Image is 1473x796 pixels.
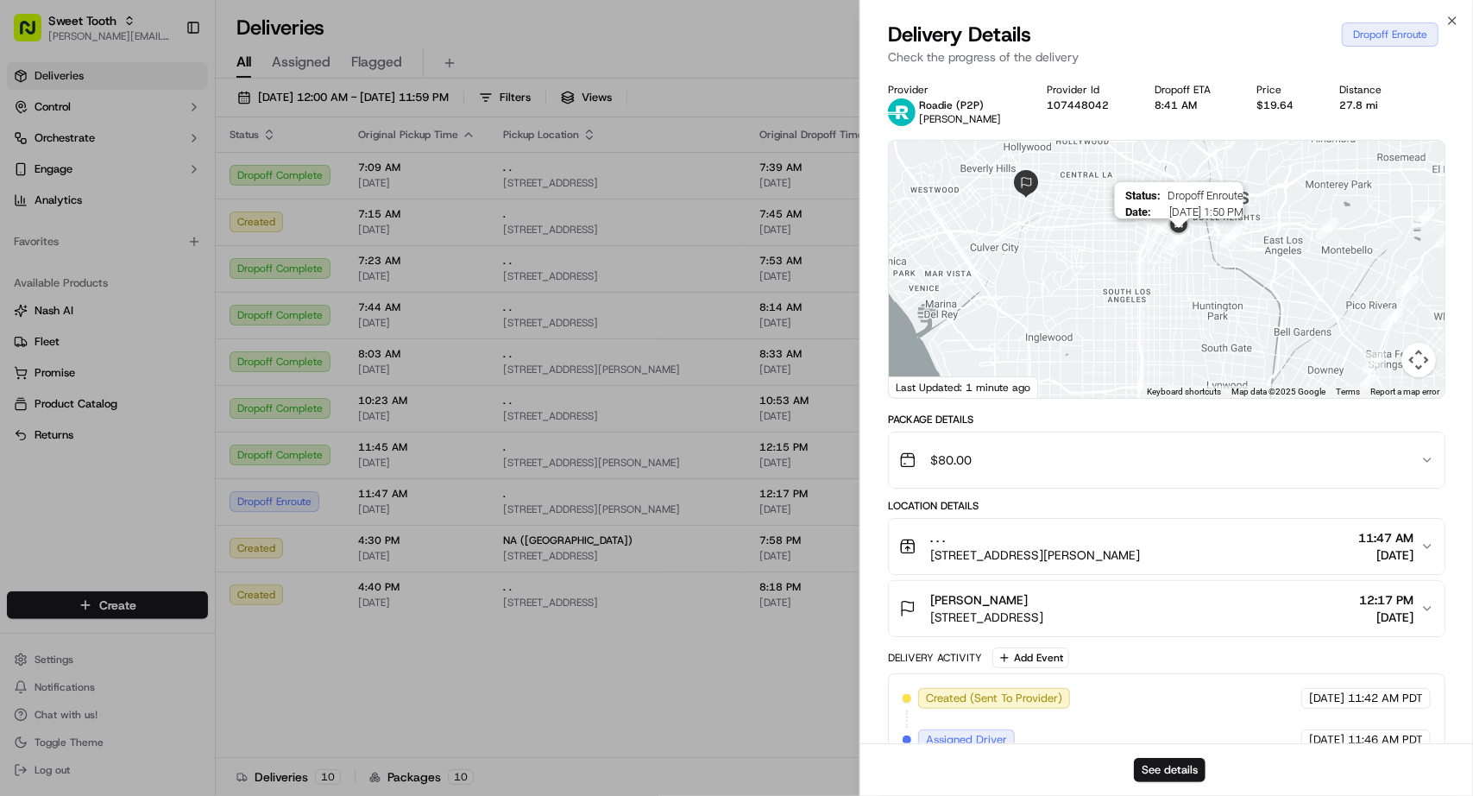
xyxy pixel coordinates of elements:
div: Start new chat [78,164,283,181]
span: Assigned Driver [926,732,1007,748]
span: Date : [1124,205,1150,218]
img: Google [893,376,950,398]
div: 36 [1220,225,1243,248]
span: [DATE] [1359,609,1413,626]
span: [DATE] [1358,546,1413,564]
div: 17 [1445,219,1467,242]
div: 8:41 AM [1155,98,1229,112]
div: 34 [1413,207,1435,230]
span: [DATE] [1309,732,1344,748]
span: [STREET_ADDRESS][PERSON_NAME] [930,546,1141,564]
span: 11:46 AM PDT [1348,732,1423,748]
p: Check the progress of the delivery [888,48,1445,66]
button: Start new chat [293,169,314,190]
button: [PERSON_NAME][STREET_ADDRESS]12:17 PM[DATE] [889,581,1445,636]
button: See all [268,220,314,241]
img: Regen Pajulas [17,297,45,325]
span: 11:42 AM PDT [1348,691,1423,706]
div: 11 [1353,375,1375,397]
div: Last Updated: 1 minute ago [889,376,1038,398]
span: API Documentation [163,385,277,402]
div: 15 [1395,276,1418,299]
span: Delivery Details [888,21,1031,48]
span: [DATE] [1309,691,1344,706]
img: 1753817452368-0c19585d-7be3-40d9-9a41-2dc781b3d1eb [36,164,67,195]
span: Status : [1124,189,1160,202]
img: Bea Lacdao [17,250,45,278]
span: Knowledge Base [35,385,132,402]
a: 💻API Documentation [139,378,284,409]
span: [STREET_ADDRESS] [930,609,1043,626]
div: Provider Id [1047,83,1127,97]
div: $19.64 [1256,98,1312,112]
span: • [129,313,135,327]
span: Regen Pajulas [54,313,126,327]
div: Past conversations [17,224,116,237]
span: [DATE] [139,313,174,327]
div: Price [1256,83,1312,97]
button: 107448042 [1047,98,1109,112]
button: Add Event [992,648,1069,668]
img: roadie-logo-v2.jpg [888,98,916,126]
button: See details [1134,758,1205,782]
div: 📗 [17,387,31,401]
div: 14 [1381,308,1403,331]
div: 35 [1316,218,1338,240]
button: . . .[STREET_ADDRESS][PERSON_NAME]11:47 AM[DATE] [889,519,1445,574]
span: Created (Sent To Provider) [926,691,1062,706]
a: Powered byPylon [122,426,209,440]
span: 11:47 AM [1358,529,1413,546]
a: Report a map error [1370,387,1439,396]
div: 16 [1436,225,1458,248]
span: [PERSON_NAME] [930,591,1028,609]
button: Keyboard shortcuts [1147,386,1221,398]
div: 27.8 mi [1339,98,1400,112]
div: We're available if you need us! [78,181,237,195]
span: [DATE] [153,267,188,281]
span: 12:17 PM [1359,591,1413,609]
a: Terms (opens in new tab) [1336,387,1360,396]
div: Location Details [888,499,1445,513]
p: Welcome 👋 [17,68,314,96]
img: 1736555255976-a54dd68f-1ca7-489b-9aae-adbdc363a1c4 [35,314,48,328]
button: Map camera controls [1401,343,1436,377]
button: $80.00 [889,433,1445,488]
input: Got a question? Start typing here... [45,111,311,129]
span: [PERSON_NAME] [919,112,1001,126]
span: Map data ©2025 Google [1231,387,1325,396]
div: Dropoff ETA [1155,83,1229,97]
span: • [143,267,149,281]
div: Distance [1339,83,1400,97]
span: Pylon [172,427,209,440]
a: 📗Knowledge Base [10,378,139,409]
span: $80.00 [930,452,972,469]
div: Package Details [888,413,1445,426]
div: 12 [1363,351,1385,374]
div: Delivery Activity [888,651,982,665]
a: Open this area in Google Maps (opens a new window) [893,376,950,398]
img: 1736555255976-a54dd68f-1ca7-489b-9aae-adbdc363a1c4 [35,268,48,281]
span: Dropoff Enroute [1167,189,1243,202]
div: Provider [888,83,1019,97]
div: 37 [1168,228,1190,250]
span: [DATE] 1:50 PM [1157,205,1243,218]
p: Roadie (P2P) [919,98,1001,112]
img: 1736555255976-a54dd68f-1ca7-489b-9aae-adbdc363a1c4 [17,164,48,195]
img: Nash [17,16,52,51]
div: 💻 [146,387,160,401]
span: [PERSON_NAME] [54,267,140,281]
span: . . . [930,529,945,546]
